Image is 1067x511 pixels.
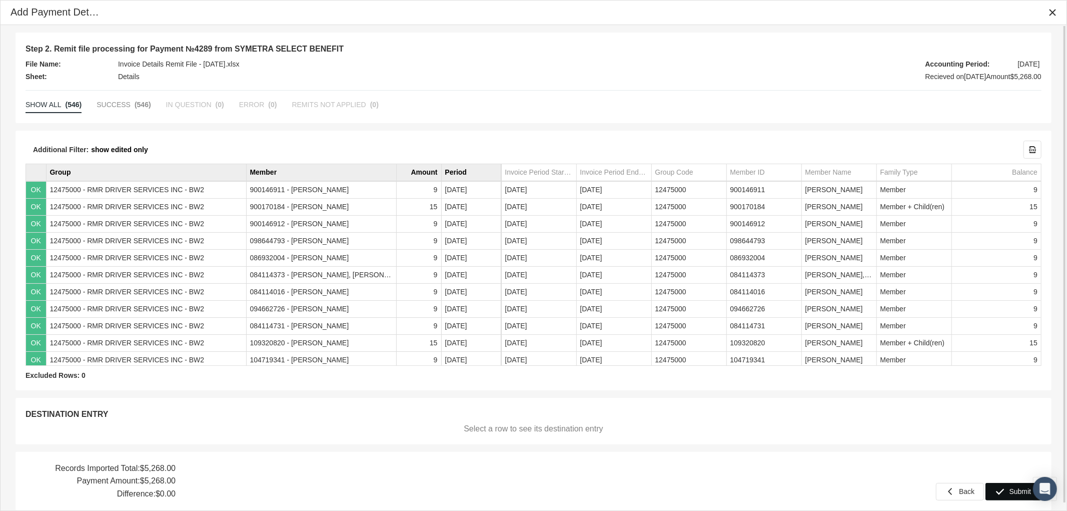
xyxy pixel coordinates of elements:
[801,267,876,284] td: [PERSON_NAME], [PERSON_NAME] D
[50,168,71,177] div: Group
[26,164,46,181] td: Column
[26,371,1041,380] div: Excluded Rows: 0
[501,318,576,335] td: [DATE]
[951,301,1041,318] td: 9
[46,250,246,267] td: 12475000 - RMR DRIVER SERVICES INC - BW2
[441,199,501,216] td: [DATE]
[166,101,212,109] span: IN QUESTION
[1023,141,1041,159] div: Export all data to Excel
[925,58,1013,71] span: Accounting Period:
[876,352,951,369] td: Member
[1018,58,1040,71] span: [DATE]
[66,101,82,109] span: (546)
[46,335,246,352] td: 12475000 - RMR DRIVER SERVICES INC - BW2
[726,199,801,216] td: 900170184
[396,182,441,199] td: 9
[246,216,396,233] td: 900146912 - [PERSON_NAME]
[135,101,151,109] span: (546)
[651,318,726,335] td: 12475000
[876,199,951,216] td: Member + Child(ren)
[651,250,726,267] td: 12475000
[26,335,46,352] td: OK
[246,318,396,335] td: 084114731 - [PERSON_NAME]
[651,352,726,369] td: 12475000
[501,267,576,284] td: [DATE]
[726,216,801,233] td: 900146912
[726,267,801,284] td: 084114373
[726,233,801,250] td: 098644793
[46,267,246,284] td: 12475000 - RMR DRIVER SERVICES INC - BW2
[411,168,438,177] div: Amount
[801,250,876,267] td: [PERSON_NAME]
[1033,477,1057,501] div: Open Intercom Messenger
[876,267,951,284] td: Member
[246,182,396,199] td: 900146911 - [PERSON_NAME]
[246,250,396,267] td: 086932004 - [PERSON_NAME]
[501,352,576,369] td: [DATE]
[951,216,1041,233] td: 9
[880,168,918,177] div: Family Type
[26,352,46,369] td: OK
[1012,168,1037,177] div: Balance
[951,284,1041,301] td: 9
[26,71,113,83] span: Sheet:
[726,335,801,352] td: 109320820
[46,216,246,233] td: 12475000 - RMR DRIVER SERVICES INC - BW2
[726,318,801,335] td: 084114731
[951,233,1041,250] td: 9
[576,216,651,233] td: [DATE]
[445,168,467,177] div: Period
[26,487,176,500] div: Difference:
[876,250,951,267] td: Member
[576,284,651,301] td: [DATE]
[46,164,246,181] td: Column Group
[26,58,113,71] span: File Name:
[1043,4,1061,22] div: Close
[505,168,573,177] div: Invoice Period Start Date
[396,267,441,284] td: 9
[651,199,726,216] td: 12475000
[441,335,501,352] td: [DATE]
[501,233,576,250] td: [DATE]
[651,267,726,284] td: 12475000
[11,6,103,19] div: Add Payment Details
[91,146,148,154] a: show edited only
[292,101,366,109] span: REMITS NOT APPLIED
[441,164,501,181] td: Column Period
[216,101,224,109] span: (0)
[951,335,1041,352] td: 15
[370,101,379,109] span: (0)
[26,101,62,109] span: SHOW ALL
[396,216,441,233] td: 9
[396,318,441,335] td: 9
[46,233,246,250] td: 12475000 - RMR DRIVER SERVICES INC - BW2
[726,301,801,318] td: 094662726
[26,199,46,216] td: OK
[396,164,441,181] td: Column Amount
[33,146,89,154] span: Additional Filter:
[501,199,576,216] td: [DATE]
[26,141,1041,366] div: Data grid
[441,216,501,233] td: [DATE]
[26,408,113,420] span: DESTINATION ENTRY
[876,335,951,352] td: Member + Child(ren)
[801,352,876,369] td: [PERSON_NAME]
[801,182,876,199] td: [PERSON_NAME]
[801,284,876,301] td: [PERSON_NAME]
[655,168,693,177] div: Group Code
[925,73,1041,81] span: Recieved on Amount
[26,216,46,233] td: OK
[951,318,1041,335] td: 9
[801,318,876,335] td: [PERSON_NAME]
[396,352,441,369] td: 9
[118,58,239,71] span: Invoice Details Remit File - [DATE].xlsx
[268,101,277,109] span: (0)
[441,267,501,284] td: [DATE]
[726,250,801,267] td: 086932004
[156,489,176,498] b: $0.00
[801,301,876,318] td: [PERSON_NAME]
[951,352,1041,369] td: 9
[801,233,876,250] td: [PERSON_NAME]
[576,233,651,250] td: [DATE]
[46,284,246,301] td: 12475000 - RMR DRIVER SERVICES INC - BW2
